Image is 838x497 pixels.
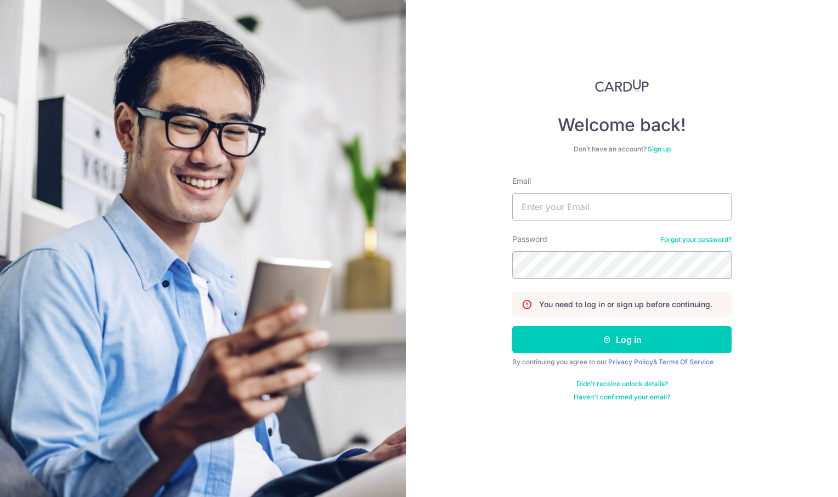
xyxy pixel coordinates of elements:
label: Email [512,176,531,187]
p: You need to log in or sign up before continuing. [539,299,712,310]
div: Don’t have an account? [512,145,732,154]
a: Didn't receive unlock details? [576,380,668,388]
a: Terms Of Service [659,358,714,366]
a: Haven't confirmed your email? [574,393,670,402]
input: Enter your Email [512,193,732,221]
div: By continuing you agree to our & [512,358,732,366]
label: Password [512,234,547,245]
a: Privacy Policy [608,358,653,366]
a: Sign up [648,145,671,153]
button: Log in [512,326,732,353]
h4: Welcome back! [512,114,732,136]
a: Forgot your password? [660,235,732,244]
img: CardUp Logo [595,79,649,92]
